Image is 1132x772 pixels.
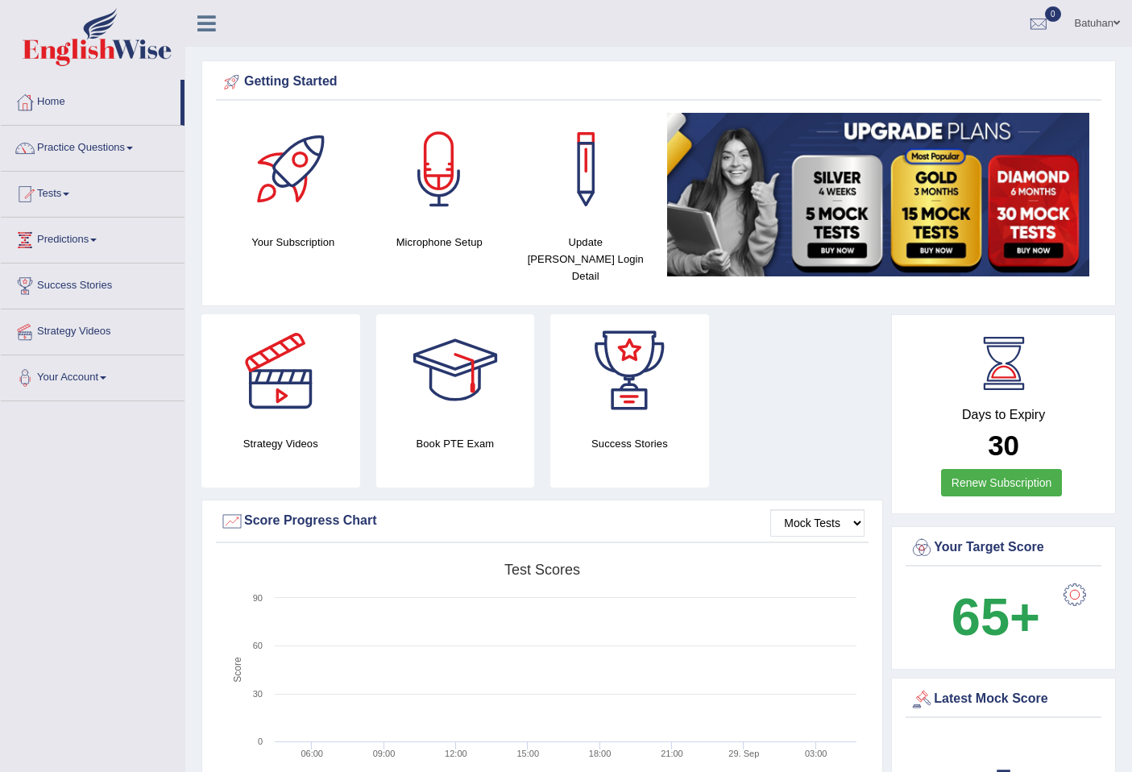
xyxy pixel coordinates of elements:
[910,687,1097,712] div: Latest Mock Score
[253,593,263,603] text: 90
[220,70,1097,94] div: Getting Started
[232,657,243,683] tspan: Score
[504,562,580,578] tspan: Test scores
[301,749,323,758] text: 06:00
[550,435,709,452] h4: Success Stories
[253,641,263,650] text: 60
[258,737,263,746] text: 0
[589,749,612,758] text: 18:00
[376,435,535,452] h4: Book PTE Exam
[805,749,827,758] text: 03:00
[1,80,180,120] a: Home
[220,509,865,533] div: Score Progress Chart
[988,430,1019,461] b: 30
[228,234,359,251] h4: Your Subscription
[516,749,539,758] text: 15:00
[1,218,185,258] a: Predictions
[1,264,185,304] a: Success Stories
[661,749,683,758] text: 21:00
[201,435,360,452] h4: Strategy Videos
[952,587,1040,646] b: 65+
[445,749,467,758] text: 12:00
[520,234,651,284] h4: Update [PERSON_NAME] Login Detail
[941,469,1063,496] a: Renew Subscription
[375,234,505,251] h4: Microphone Setup
[910,536,1097,560] div: Your Target Score
[373,749,396,758] text: 09:00
[728,749,759,758] tspan: 29. Sep
[667,113,1090,276] img: small5.jpg
[253,689,263,699] text: 30
[1,172,185,212] a: Tests
[1,126,185,166] a: Practice Questions
[1,309,185,350] a: Strategy Videos
[1,355,185,396] a: Your Account
[1045,6,1061,22] span: 0
[910,408,1097,422] h4: Days to Expiry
